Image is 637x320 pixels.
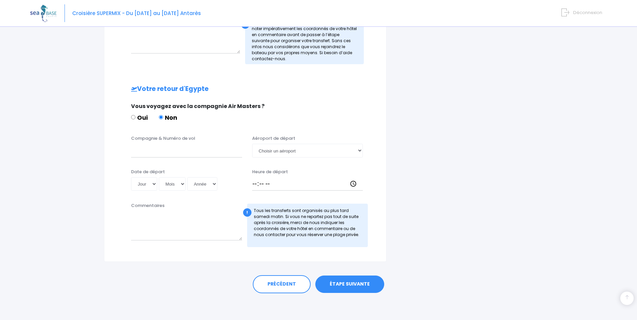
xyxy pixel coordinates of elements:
div: Tous les transferts sont organisés au plus tard samedi matin. Si vous ne repartez pas tout de sui... [247,204,368,247]
label: Heure de départ [252,169,288,175]
label: Compagnie & Numéro de vol [131,135,195,142]
div: ! [243,208,251,217]
span: Déconnexion [573,9,602,16]
input: Non [159,115,163,119]
label: Commentaires [131,202,165,209]
label: Aéroport de départ [252,135,295,142]
label: Date de départ [131,169,165,175]
input: Oui [131,115,135,119]
div: Si votre vol atterri avant samedi midi : merci de noter impérativement les coordonnés de votre hô... [245,16,364,64]
label: Oui [131,113,148,122]
label: Non [159,113,177,122]
a: PRÉCÉDENT [253,275,311,293]
h2: Votre retour d'Egypte [118,85,373,93]
span: Vous voyagez avec la compagnie Air Masters ? [131,102,264,110]
a: ÉTAPE SUIVANTE [315,276,384,293]
span: Croisière SUPERMIX - Du [DATE] au [DATE] Antarès [72,10,201,17]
